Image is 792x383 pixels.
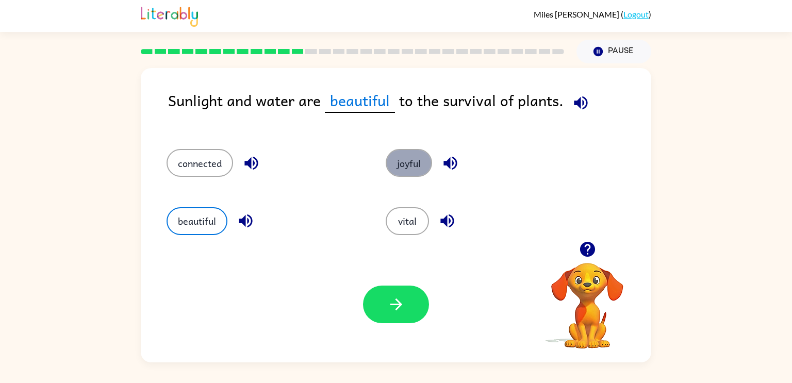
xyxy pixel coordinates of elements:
span: Miles [PERSON_NAME] [534,9,621,19]
span: beautiful [325,89,395,113]
img: Literably [141,4,198,27]
a: Logout [623,9,649,19]
div: ( ) [534,9,651,19]
div: Sunlight and water are to the survival of plants. [168,89,651,128]
button: vital [386,207,429,235]
video: Your browser must support playing .mp4 files to use Literably. Please try using another browser. [536,247,639,350]
button: Pause [576,40,651,63]
button: beautiful [167,207,227,235]
button: connected [167,149,233,177]
button: joyful [386,149,432,177]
